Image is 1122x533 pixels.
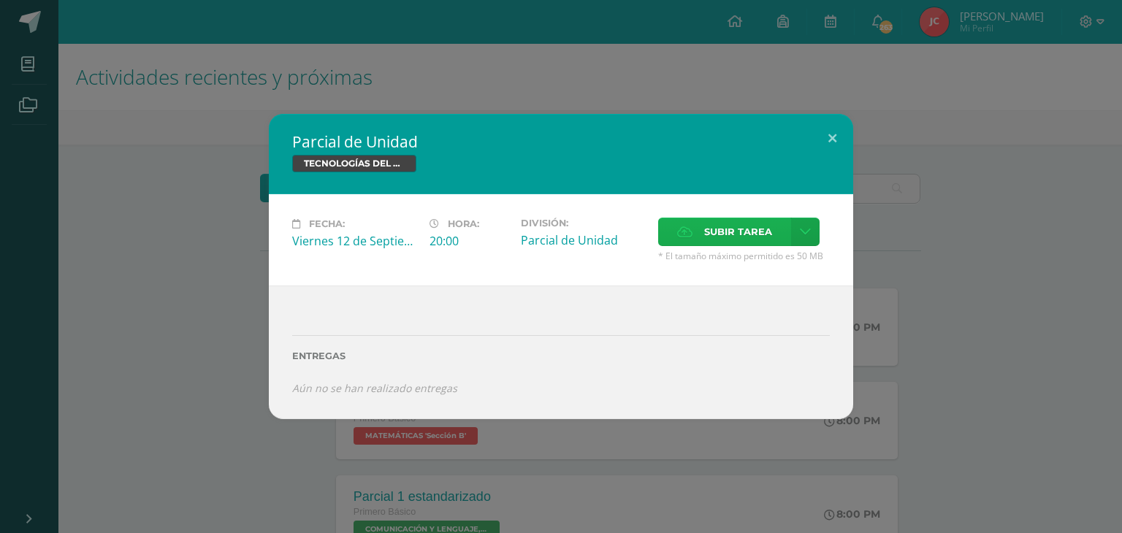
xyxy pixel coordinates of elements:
span: Fecha: [309,218,345,229]
div: Parcial de Unidad [521,232,646,248]
span: TECNOLOGÍAS DEL APRENDIZAJE Y LA COMUNICACIÓN [292,155,416,172]
div: 20:00 [430,233,509,249]
div: Viernes 12 de Septiembre [292,233,418,249]
span: Subir tarea [704,218,772,245]
h2: Parcial de Unidad [292,131,830,152]
span: Hora: [448,218,479,229]
i: Aún no se han realizado entregas [292,381,457,395]
button: Close (Esc) [812,114,853,164]
label: Entregas [292,350,830,361]
label: División: [521,218,646,229]
span: * El tamaño máximo permitido es 50 MB [658,250,830,262]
